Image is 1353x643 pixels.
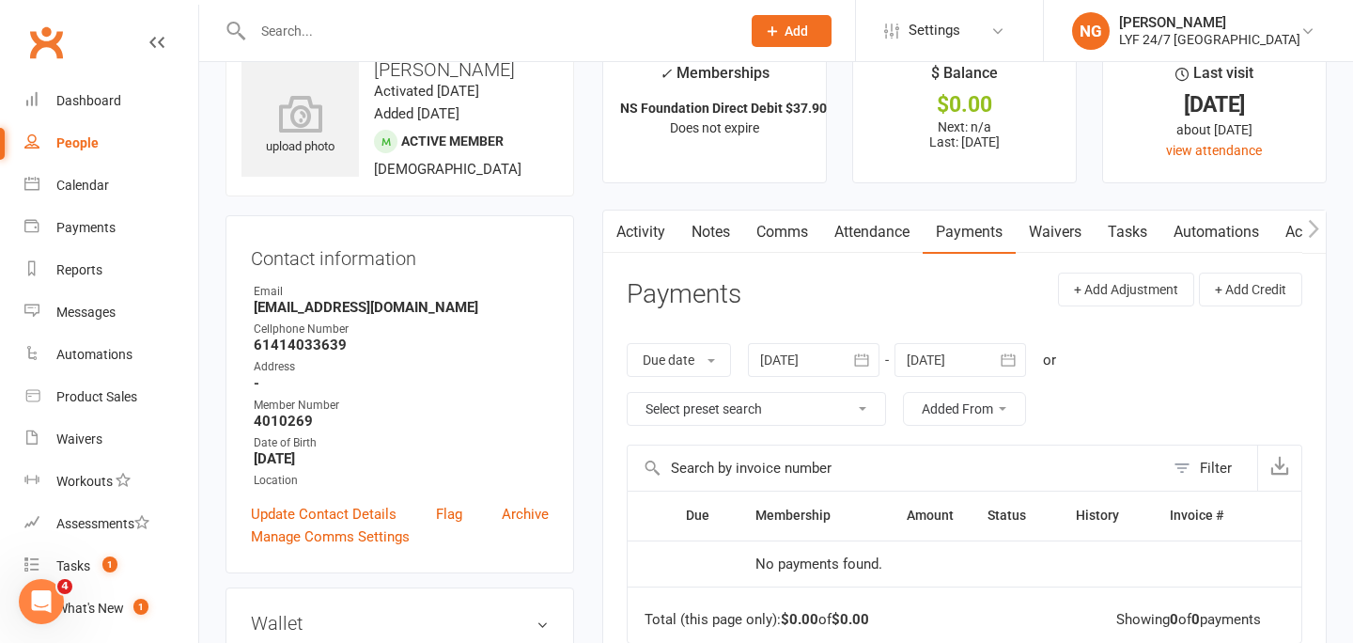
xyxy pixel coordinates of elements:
span: 4 [57,579,72,594]
a: Assessments [24,503,198,545]
th: Amount [872,492,971,540]
strong: 4010269 [254,413,549,430]
strong: [DATE] [254,450,549,467]
a: Waivers [1016,211,1095,254]
div: Product Sales [56,389,137,404]
th: Invoice # [1153,492,1260,540]
button: Add [752,15,832,47]
a: What's New1 [24,588,198,630]
div: Email [254,283,549,301]
i: ✓ [660,65,672,83]
a: Comms [743,211,821,254]
div: Filter [1200,457,1232,479]
div: Reports [56,262,102,277]
th: History [1059,492,1153,540]
button: + Add Credit [1199,273,1302,306]
div: Workouts [56,474,113,489]
a: Calendar [24,165,198,207]
a: Clubworx [23,19,70,66]
strong: NS Foundation Direct Debit $37.90 [620,101,827,116]
div: Dashboard [56,93,121,108]
a: Automations [24,334,198,376]
td: No payments found. [739,541,971,588]
span: 1 [133,599,148,615]
a: Notes [678,211,743,254]
div: LYF 24/7 [GEOGRAPHIC_DATA] [1119,31,1300,48]
a: Manage Comms Settings [251,525,410,548]
div: NG [1072,12,1110,50]
a: Tasks [1095,211,1160,254]
a: Update Contact Details [251,503,397,525]
div: People [56,135,99,150]
a: Activity [603,211,678,254]
button: Due date [627,343,731,377]
div: $ Balance [931,61,998,95]
div: Tasks [56,558,90,573]
div: Automations [56,347,132,362]
span: Settings [909,9,960,52]
h3: Wallet [251,613,549,634]
strong: - [254,375,549,392]
div: Total (this page only): of [645,612,869,628]
div: or [1043,349,1056,371]
a: People [24,122,198,165]
div: Messages [56,305,116,320]
div: $0.00 [870,95,1059,115]
div: Assessments [56,516,149,531]
th: Membership [739,492,872,540]
time: Activated [DATE] [374,83,479,100]
button: Added From [903,392,1026,426]
a: Payments [923,211,1016,254]
a: Workouts [24,461,198,503]
time: Added [DATE] [374,105,459,122]
a: Waivers [24,418,198,461]
strong: $0.00 [781,611,818,628]
span: [DEMOGRAPHIC_DATA] [374,161,521,178]
div: about [DATE] [1120,119,1309,140]
th: Due [669,492,739,540]
strong: 0 [1170,611,1178,628]
h3: [PERSON_NAME] [241,59,558,80]
div: Payments [56,220,116,235]
div: Location [254,472,549,490]
div: Cellphone Number [254,321,549,338]
a: Attendance [821,211,923,254]
h3: Contact information [251,241,549,269]
a: Automations [1160,211,1272,254]
button: Filter [1164,446,1257,491]
p: Next: n/a Last: [DATE] [870,119,1059,149]
input: Search... [247,18,727,44]
a: Archive [502,503,549,525]
strong: [EMAIL_ADDRESS][DOMAIN_NAME] [254,299,549,316]
a: Flag [436,503,462,525]
div: Last visit [1175,61,1253,95]
a: Reports [24,249,198,291]
button: + Add Adjustment [1058,273,1194,306]
div: Member Number [254,397,549,415]
div: Memberships [660,61,770,96]
a: view attendance [1166,143,1262,158]
iframe: Intercom live chat [19,579,64,624]
a: Messages [24,291,198,334]
span: Add [785,24,808,39]
div: [DATE] [1120,95,1309,115]
h3: Payments [627,280,741,309]
a: Payments [24,207,198,249]
div: Date of Birth [254,434,549,452]
div: What's New [56,601,124,616]
div: Calendar [56,178,109,193]
a: Tasks 1 [24,545,198,588]
div: Showing of payments [1116,612,1261,628]
strong: 61414033639 [254,337,549,353]
a: Product Sales [24,376,198,418]
strong: $0.00 [832,611,869,628]
a: Dashboard [24,80,198,122]
span: Does not expire [670,120,759,135]
div: [PERSON_NAME] [1119,14,1300,31]
div: Waivers [56,431,102,447]
th: Status [971,492,1059,540]
input: Search by invoice number [628,446,1164,491]
span: Active member [401,133,504,149]
strong: 0 [1191,611,1200,628]
div: Address [254,358,549,376]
